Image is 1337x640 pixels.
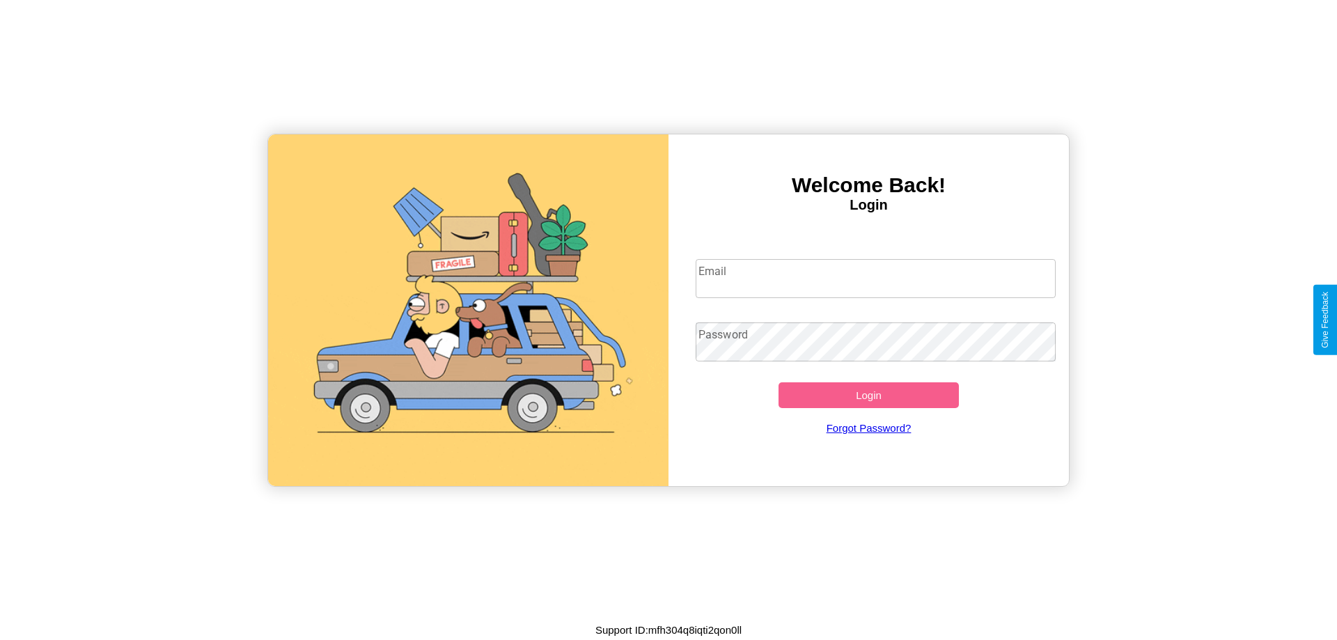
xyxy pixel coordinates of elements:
h4: Login [668,197,1069,213]
h3: Welcome Back! [668,173,1069,197]
p: Support ID: mfh304q8iqti2qon0ll [595,621,742,639]
img: gif [268,134,668,486]
div: Give Feedback [1320,292,1330,348]
a: Forgot Password? [689,408,1049,448]
button: Login [779,382,959,408]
